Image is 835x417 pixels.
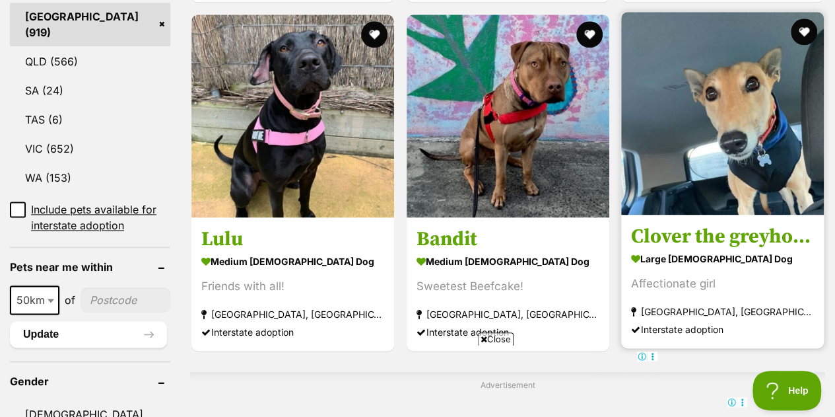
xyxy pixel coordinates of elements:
header: Pets near me within [10,261,170,273]
img: Lulu - Bull Arab Dog [191,15,394,217]
span: Close [478,332,514,346]
a: TAS (6) [10,106,170,133]
input: postcode [81,287,170,313]
a: Lulu medium [DEMOGRAPHIC_DATA] Dog Friends with all! [GEOGRAPHIC_DATA], [GEOGRAPHIC_DATA] Interst... [191,217,394,351]
span: 50km [10,285,59,315]
h3: Bandit [417,227,599,252]
strong: medium [DEMOGRAPHIC_DATA] Dog [201,252,384,271]
button: favourite [576,21,602,48]
button: favourite [361,21,387,48]
div: Interstate adoption [631,321,814,338]
a: Bandit medium [DEMOGRAPHIC_DATA] Dog Sweetest Beefcake! [GEOGRAPHIC_DATA], [GEOGRAPHIC_DATA] Inte... [407,217,609,351]
span: 50km [11,291,58,309]
div: Friends with all! [201,278,384,295]
iframe: Help Scout Beacon - Open [752,371,822,410]
div: Affectionate girl [631,275,814,293]
img: Clover the greyhound - Greyhound Dog [621,12,824,215]
div: Sweetest Beefcake! [417,278,599,295]
iframe: Advertisement [178,351,658,410]
div: Interstate adoption [417,323,599,341]
a: Include pets available for interstate adoption [10,202,170,233]
a: QLD (566) [10,48,170,75]
button: Update [10,321,167,348]
span: Include pets available for interstate adoption [31,202,170,233]
h3: Clover the greyhound [631,224,814,249]
a: WA (153) [10,164,170,192]
strong: [GEOGRAPHIC_DATA], [GEOGRAPHIC_DATA] [417,305,599,323]
strong: [GEOGRAPHIC_DATA], [GEOGRAPHIC_DATA] [631,303,814,321]
button: favourite [791,19,817,45]
img: Bandit - American Staffordshire Bull Terrier Dog [407,15,609,217]
strong: [GEOGRAPHIC_DATA], [GEOGRAPHIC_DATA] [201,305,384,323]
a: SA (24) [10,77,170,104]
a: [GEOGRAPHIC_DATA] (919) [10,3,170,46]
a: VIC (652) [10,135,170,163]
header: Gender [10,375,170,387]
a: Clover the greyhound large [DEMOGRAPHIC_DATA] Dog Affectionate girl [GEOGRAPHIC_DATA], [GEOGRAPHI... [621,214,824,348]
h3: Lulu [201,227,384,252]
div: Interstate adoption [201,323,384,341]
strong: large [DEMOGRAPHIC_DATA] Dog [631,249,814,268]
span: of [65,292,75,308]
strong: medium [DEMOGRAPHIC_DATA] Dog [417,252,599,271]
